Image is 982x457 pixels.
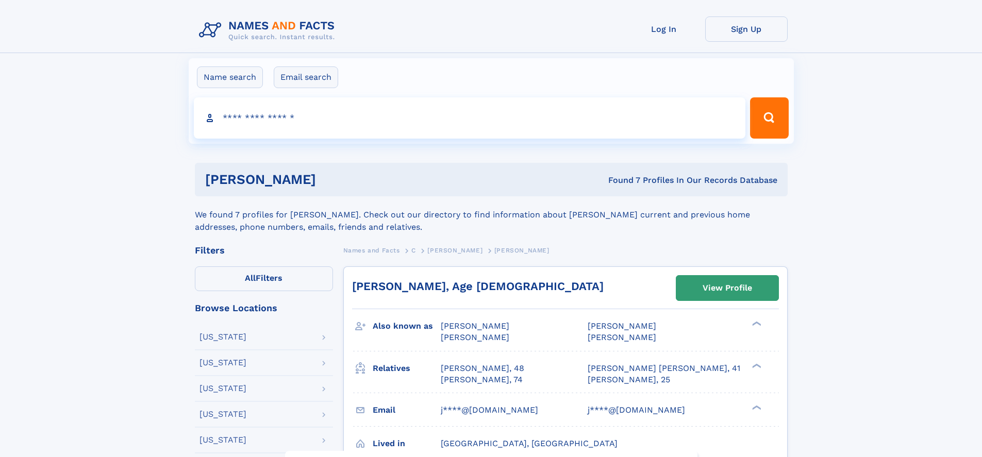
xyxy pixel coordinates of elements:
button: Search Button [750,97,788,139]
label: Filters [195,266,333,291]
div: We found 7 profiles for [PERSON_NAME]. Check out our directory to find information about [PERSON_... [195,196,788,233]
span: [PERSON_NAME] [588,332,656,342]
div: Filters [195,246,333,255]
label: Email search [274,66,338,88]
div: [US_STATE] [199,333,246,341]
a: Log In [623,16,705,42]
div: [US_STATE] [199,410,246,418]
span: [GEOGRAPHIC_DATA], [GEOGRAPHIC_DATA] [441,438,618,448]
span: [PERSON_NAME] [588,321,656,331]
a: Sign Up [705,16,788,42]
span: [PERSON_NAME] [441,321,509,331]
span: [PERSON_NAME] [494,247,550,254]
a: [PERSON_NAME], 25 [588,374,670,385]
a: [PERSON_NAME] [PERSON_NAME], 41 [588,363,740,374]
div: Browse Locations [195,303,333,313]
span: [PERSON_NAME] [441,332,509,342]
h3: Also known as [373,317,441,335]
a: [PERSON_NAME], 48 [441,363,524,374]
div: [US_STATE] [199,436,246,444]
div: View Profile [703,276,752,300]
h3: Lived in [373,435,441,452]
div: [US_STATE] [199,384,246,393]
a: [PERSON_NAME], Age [DEMOGRAPHIC_DATA] [352,280,604,293]
a: View Profile [676,276,778,300]
a: [PERSON_NAME], 74 [441,374,523,385]
h3: Relatives [373,360,441,377]
div: Found 7 Profiles In Our Records Database [462,175,777,186]
span: C [411,247,416,254]
h3: Email [373,401,441,419]
input: search input [194,97,746,139]
label: Name search [197,66,263,88]
div: ❯ [750,404,762,411]
div: [US_STATE] [199,359,246,367]
a: Names and Facts [343,244,400,257]
a: [PERSON_NAME] [427,244,482,257]
img: Logo Names and Facts [195,16,343,44]
span: All [245,273,256,283]
a: C [411,244,416,257]
h1: [PERSON_NAME] [205,173,462,186]
div: ❯ [750,320,762,327]
div: ❯ [750,362,762,369]
span: [PERSON_NAME] [427,247,482,254]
